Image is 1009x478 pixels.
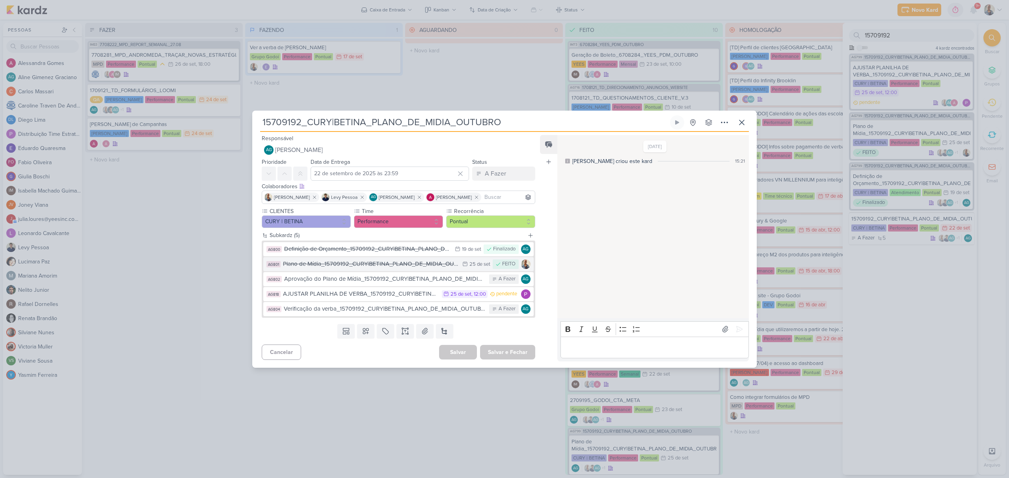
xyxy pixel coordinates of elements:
[469,262,490,267] div: 25 de set
[263,302,534,316] button: AG804 Verificação da verba_15709192_CURY|BETINA_PLANO_DE_MIDIA_OUTUBRO A Fazer AG
[379,194,415,201] span: [PERSON_NAME]
[262,345,301,360] button: Cancelar
[354,215,443,228] button: Performance
[284,274,485,283] div: Aprovação do Plano de Mídia_15709192_CURY|BETINA_PLANO_DE_MIDIA_OUTUBRO
[560,337,749,358] div: Editor editing area: main
[453,207,535,215] label: Recorrência
[572,157,652,165] div: [PERSON_NAME] criou este kard
[311,167,469,181] input: Select a date
[266,291,281,297] div: AG818
[499,275,516,283] div: A Fazer
[471,292,486,297] div: , 12:00
[521,259,531,269] img: Iara Santos
[446,215,535,228] button: Pontual
[264,145,274,155] div: Aline Gimenez Graciano
[502,260,516,268] div: FEITO
[523,277,529,282] p: AG
[462,247,481,252] div: 19 de set
[735,157,745,165] div: 15:21
[521,304,531,314] div: Aline Gimenez Graciano
[260,115,668,130] input: Kard Sem Título
[485,169,506,178] div: A Fazer
[262,143,535,157] button: AG [PERSON_NAME]
[264,193,272,201] img: Iara Santos
[436,194,472,201] span: [PERSON_NAME]
[451,292,471,297] div: 25 de set
[262,135,293,142] label: Responsável
[523,307,529,311] p: AG
[521,274,531,284] div: Aline Gimenez Graciano
[269,207,351,215] label: CLIENTES
[493,245,516,253] div: Finalizado
[263,257,534,271] button: AG801 Plano de Mídia_15709192_CURY|BETINA_PLANO_DE_MIDIA_OUTUBRO 25 de set FEITO
[275,145,323,155] span: [PERSON_NAME]
[274,194,310,201] span: [PERSON_NAME]
[266,276,282,282] div: AG802
[426,193,434,201] img: Alessandra Gomes
[472,159,487,165] label: Status
[521,289,531,299] img: Distribuição Time Estratégico
[521,245,531,254] div: Aline Gimenez Graciano
[263,272,534,286] button: AG802 Aprovação do Plano de Mídia_15709192_CURY|BETINA_PLANO_DE_MIDIA_OUTUBRO A Fazer AG
[263,242,534,256] button: AG800 Definição de Orçamento_15709192_CURY|BETINA_PLANO_DE_MIDIA_OUTUBRO 19 de set Finalizado AG
[266,306,281,312] div: AG804
[499,305,516,313] div: A Fazer
[263,287,534,301] button: AG818 AJUSTAR PLANILHA DE VERBA_15709192_CURY|BETINA_PLANO_DE_MIDIA_OUTUBRO 25 de set , 12:00 pen...
[560,321,749,337] div: Editor toolbar
[523,247,529,252] p: AG
[283,289,438,298] div: AJUSTAR PLANILHA DE VERBA_15709192_CURY|BETINA_PLANO_DE_MIDIA_OUTUBRO
[369,193,377,201] div: Aline Gimenez Graciano
[311,159,350,165] label: Data de Entrega
[371,195,376,199] p: AG
[361,207,443,215] label: Time
[322,193,330,201] img: Levy Pessoa
[284,245,451,254] div: Definição de Orçamento_15709192_CURY|BETINA_PLANO_DE_MIDIA_OUTUBRO
[331,194,357,201] span: Levy Pessoa
[472,167,535,181] button: A Fazer
[262,182,535,191] div: Colaboradores
[270,231,524,239] div: Subkardz (5)
[266,261,281,267] div: AG801
[266,148,272,152] p: AG
[284,304,485,313] div: Verificação da verba_15709192_CURY|BETINA_PLANO_DE_MIDIA_OUTUBRO
[266,246,282,252] div: AG800
[483,193,533,202] input: Buscar
[283,259,458,269] div: Plano de Mídia_15709192_CURY|BETINA_PLANO_DE_MIDIA_OUTUBRO
[262,159,287,165] label: Prioridade
[262,215,351,228] button: CURY | BETINA
[674,119,680,126] div: Ligar relógio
